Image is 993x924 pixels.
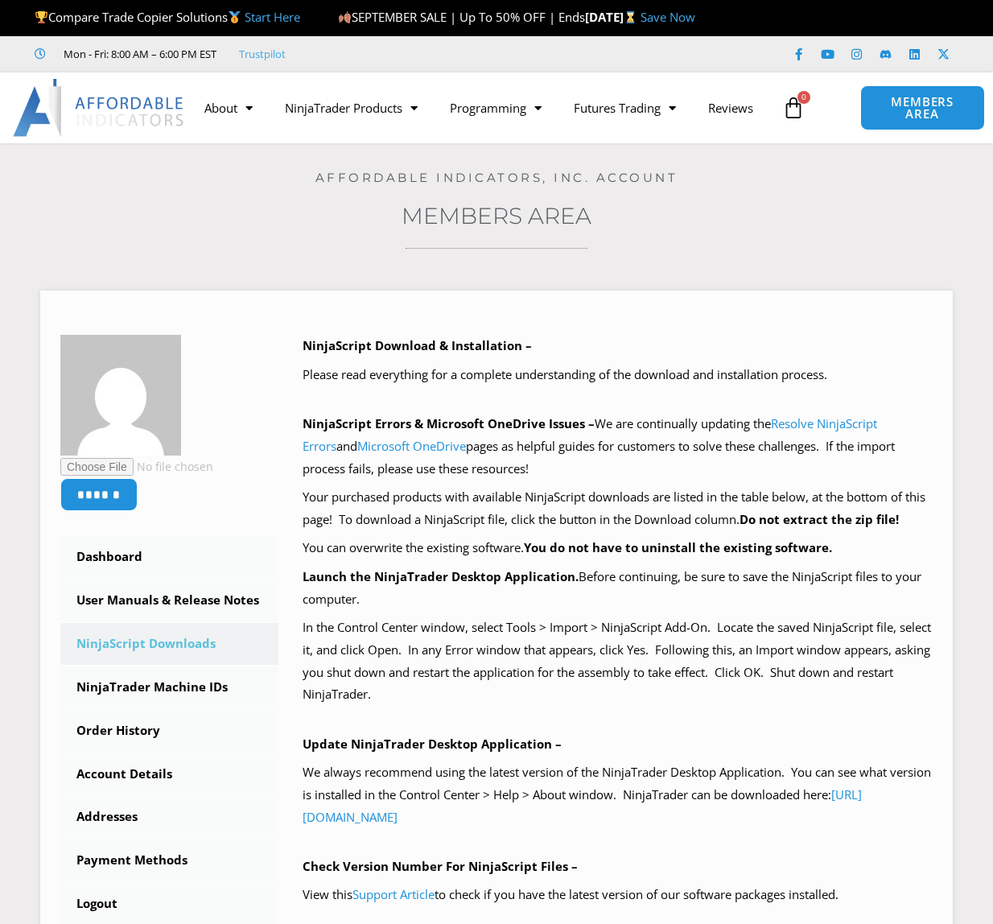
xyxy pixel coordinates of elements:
[60,796,278,838] a: Addresses
[60,580,278,621] a: User Manuals & Release Notes
[60,536,278,578] a: Dashboard
[641,9,695,25] a: Save Now
[303,786,862,825] a: [URL][DOMAIN_NAME]
[797,91,810,104] span: 0
[303,617,933,706] p: In the Control Center window, select Tools > Import > NinjaScript Add-On. Locate the saved NinjaS...
[303,884,933,906] p: View this to check if you have the latest version of our software packages installed.
[229,11,241,23] img: 🥇
[245,9,300,25] a: Start Here
[303,415,595,431] b: NinjaScript Errors & Microsoft OneDrive Issues –
[339,11,351,23] img: 🍂
[188,89,269,126] a: About
[60,753,278,795] a: Account Details
[303,761,933,829] p: We always recommend using the latest version of the NinjaTrader Desktop Application. You can see ...
[338,9,585,25] span: SEPTEMBER SALE | Up To 50% OFF | Ends
[434,89,558,126] a: Programming
[303,337,532,353] b: NinjaScript Download & Installation –
[352,886,435,902] a: Support Article
[60,335,181,456] img: 88d119a22d3c5ee6639ae0003ceecb032754cf2c5a367d56cf6f19e4911eeea4
[524,539,832,555] b: You do not have to uninstall the existing software.
[315,170,678,185] a: Affordable Indicators, Inc. Account
[60,666,278,708] a: NinjaTrader Machine IDs
[303,415,877,454] a: Resolve NinjaScript Errors
[303,537,933,559] p: You can overwrite the existing software.
[303,736,562,752] b: Update NinjaTrader Desktop Application –
[60,623,278,665] a: NinjaScript Downloads
[877,96,968,120] span: MEMBERS AREA
[60,839,278,881] a: Payment Methods
[758,85,829,131] a: 0
[558,89,692,126] a: Futures Trading
[35,9,300,25] span: Compare Trade Copier Solutions
[624,11,637,23] img: ⌛
[860,85,985,130] a: MEMBERS AREA
[303,858,578,874] b: Check Version Number For NinjaScript Files –
[239,44,286,64] a: Trustpilot
[60,710,278,752] a: Order History
[357,438,466,454] a: Microsoft OneDrive
[303,413,933,481] p: We are continually updating the and pages as helpful guides for customers to solve these challeng...
[13,79,186,137] img: LogoAI | Affordable Indicators – NinjaTrader
[303,364,933,386] p: Please read everything for a complete understanding of the download and installation process.
[303,568,579,584] b: Launch the NinjaTrader Desktop Application.
[188,89,774,126] nav: Menu
[585,9,641,25] strong: [DATE]
[303,566,933,611] p: Before continuing, be sure to save the NinjaScript files to your computer.
[740,511,899,527] b: Do not extract the zip file!
[692,89,769,126] a: Reviews
[269,89,434,126] a: NinjaTrader Products
[402,202,591,229] a: Members Area
[35,11,47,23] img: 🏆
[60,44,216,64] span: Mon - Fri: 8:00 AM – 6:00 PM EST
[303,486,933,531] p: Your purchased products with available NinjaScript downloads are listed in the table below, at th...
